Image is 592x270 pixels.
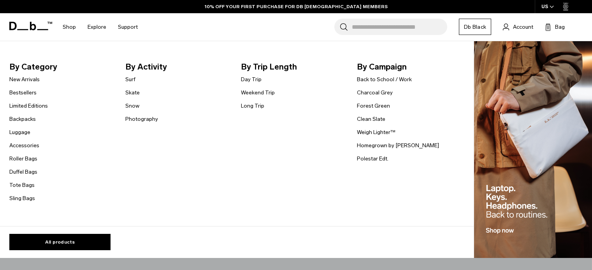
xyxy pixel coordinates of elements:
[205,3,388,10] a: 10% OFF YOUR FIRST PURCHASE FOR DB [DEMOGRAPHIC_DATA] MEMBERS
[357,75,412,84] a: Back to School / Work
[241,75,262,84] a: Day Trip
[241,61,344,73] span: By Trip Length
[9,234,111,250] a: All products
[125,75,135,84] a: Surf
[9,75,40,84] a: New Arrivals
[9,181,35,189] a: Tote Bags
[9,141,39,150] a: Accessories
[357,128,395,136] a: Weigh Lighter™
[9,155,37,163] a: Roller Bags
[459,19,491,35] a: Db Black
[241,102,264,110] a: Long Trip
[357,141,439,150] a: Homegrown by [PERSON_NAME]
[9,102,48,110] a: Limited Editions
[9,168,37,176] a: Duffel Bags
[63,13,76,41] a: Shop
[241,89,275,97] a: Weekend Trip
[545,22,565,31] button: Bag
[357,115,385,123] a: Clean Slate
[125,115,158,123] a: Photography
[125,61,229,73] span: By Activity
[57,13,144,41] nav: Main Navigation
[503,22,533,31] a: Account
[9,194,35,202] a: Sling Bags
[125,89,140,97] a: Skate
[118,13,138,41] a: Support
[513,23,533,31] span: Account
[88,13,106,41] a: Explore
[125,102,139,110] a: Snow
[555,23,565,31] span: Bag
[357,61,460,73] span: By Campaign
[357,155,388,163] a: Polestar Edt.
[9,115,36,123] a: Backpacks
[9,89,37,97] a: Bestsellers
[9,128,30,136] a: Luggage
[474,41,592,258] img: Db
[357,102,390,110] a: Forest Green
[9,61,113,73] span: By Category
[357,89,393,97] a: Charcoal Grey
